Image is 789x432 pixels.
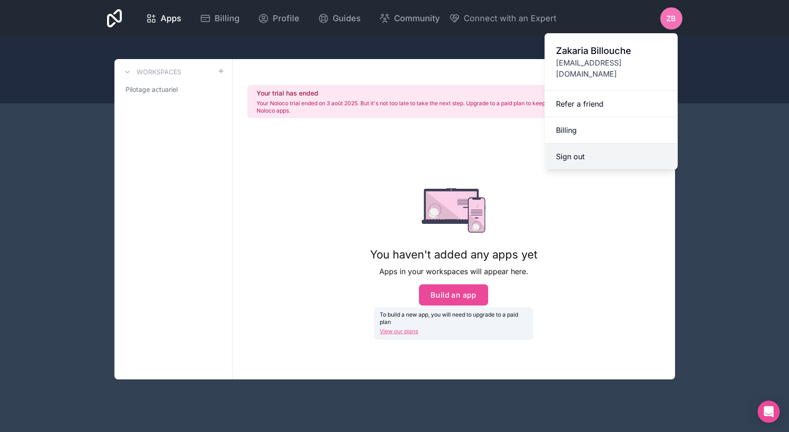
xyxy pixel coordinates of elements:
[422,188,486,233] img: empty state
[372,8,447,29] a: Community
[137,67,181,77] h3: Workspaces
[215,12,239,25] span: Billing
[192,8,247,29] a: Billing
[251,8,307,29] a: Profile
[380,328,527,335] a: View our plans
[545,117,678,144] a: Billing
[370,266,538,277] p: Apps in your workspaces will appear here.
[126,85,178,94] span: Pilotage actuariel
[394,12,440,25] span: Community
[380,311,527,326] p: To build a new app, you will need to upgrade to a paid plan
[449,12,556,25] button: Connect with an Expert
[122,66,181,78] a: Workspaces
[257,100,586,114] p: Your Noloco trial ended on 3 août 2025. But it's not too late to take the next step. Upgrade to a...
[545,91,678,117] a: Refer a friend
[138,8,189,29] a: Apps
[666,13,676,24] span: ZB
[419,284,488,306] button: Build an app
[273,12,299,25] span: Profile
[161,12,181,25] span: Apps
[545,144,678,169] button: Sign out
[758,401,780,423] div: Open Intercom Messenger
[122,81,225,98] a: Pilotage actuariel
[370,247,538,262] h1: You haven't added any apps yet
[311,8,368,29] a: Guides
[257,89,586,98] h2: Your trial has ended
[556,44,667,57] span: Zakaria Billouche
[333,12,361,25] span: Guides
[464,12,556,25] span: Connect with an Expert
[556,57,667,79] span: [EMAIL_ADDRESS][DOMAIN_NAME]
